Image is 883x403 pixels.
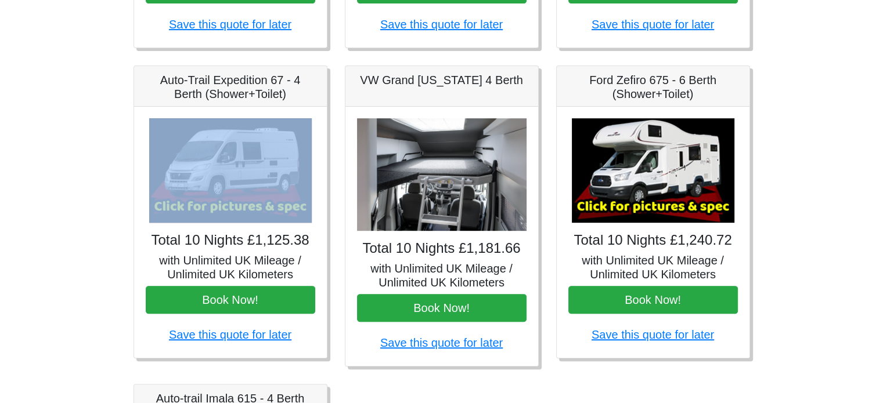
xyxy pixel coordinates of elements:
[357,262,527,289] h5: with Unlimited UK Mileage / Unlimited UK Kilometers
[146,286,315,314] button: Book Now!
[568,286,738,314] button: Book Now!
[146,253,315,281] h5: with Unlimited UK Mileage / Unlimited UK Kilometers
[149,118,312,223] img: Auto-Trail Expedition 67 - 4 Berth (Shower+Toilet)
[169,328,291,341] a: Save this quote for later
[380,18,503,31] a: Save this quote for later
[169,18,291,31] a: Save this quote for later
[357,294,527,322] button: Book Now!
[146,73,315,101] h5: Auto-Trail Expedition 67 - 4 Berth (Shower+Toilet)
[357,240,527,257] h4: Total 10 Nights £1,181.66
[568,232,738,249] h4: Total 10 Nights £1,240.72
[572,118,734,223] img: Ford Zefiro 675 - 6 Berth (Shower+Toilet)
[568,253,738,281] h5: with Unlimited UK Mileage / Unlimited UK Kilometers
[357,73,527,87] h5: VW Grand [US_STATE] 4 Berth
[146,232,315,249] h4: Total 10 Nights £1,125.38
[380,336,503,349] a: Save this quote for later
[357,118,527,231] img: VW Grand California 4 Berth
[568,73,738,101] h5: Ford Zefiro 675 - 6 Berth (Shower+Toilet)
[592,328,714,341] a: Save this quote for later
[592,18,714,31] a: Save this quote for later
